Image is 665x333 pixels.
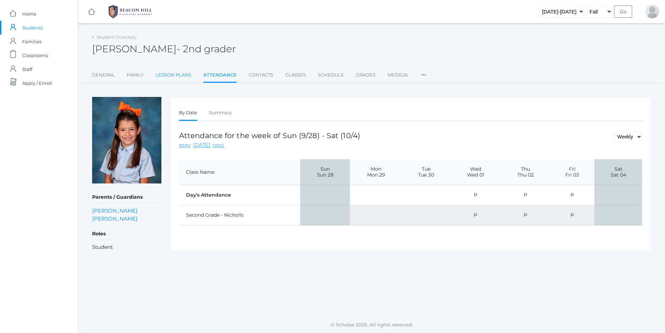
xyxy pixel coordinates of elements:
span: Staff [22,62,32,76]
img: 1_BHCALogos-05.png [104,3,156,20]
a: Grades [356,68,375,82]
a: General [92,68,115,82]
a: Student Directory [97,34,137,40]
h5: Roles [92,228,161,240]
span: Students [22,21,43,35]
span: Classrooms [22,48,48,62]
span: Fri 03 [555,172,589,178]
a: Summary [209,106,232,120]
input: Go [614,6,632,18]
div: Vanessa Benson [645,4,659,18]
th: Sun [300,159,350,185]
td: P [450,185,501,205]
span: Families [22,35,42,48]
a: Attendance [203,68,237,83]
th: Sat [594,159,642,185]
a: Medical [388,68,409,82]
a: Schedule [318,68,344,82]
a: Family [127,68,143,82]
a: By Date [179,106,197,121]
td: P [501,185,550,205]
a: Lesson Plans [156,68,191,82]
th: Class Name [179,159,300,185]
td: Second Grade - Nicholls [179,205,300,225]
span: Tue 30 [407,172,445,178]
h5: Parents / Guardians [92,191,161,203]
td: P [450,205,501,225]
span: Wed 01 [455,172,496,178]
a: next [213,141,224,149]
span: Apply / Enroll [22,76,52,90]
span: - 2nd grader [177,43,236,55]
span: Home [22,7,36,21]
td: P [550,185,594,205]
td: P [501,205,550,225]
h1: Attendance for the week of Sun (9/28) - Sat (10/4) [179,132,360,139]
span: Thu 02 [506,172,545,178]
a: Classes [285,68,306,82]
a: prev [179,141,190,149]
th: Fri [550,159,594,185]
li: Student [92,243,161,251]
th: Mon [350,159,402,185]
a: Contacts [249,68,273,82]
strong: Day's Attendance [186,192,231,198]
a: [PERSON_NAME] [92,207,138,215]
p: © Scholae 2025. All rights reserved. [78,321,665,328]
a: [DATE] [193,141,210,149]
th: Tue [402,159,450,185]
a: [PERSON_NAME] [92,215,138,223]
td: P [550,205,594,225]
span: Mon 29 [355,172,397,178]
span: Sat 04 [600,172,637,178]
th: Wed [450,159,501,185]
th: Thu [501,159,550,185]
span: Sun 28 [305,172,345,178]
img: Alexandra Benson [92,97,161,183]
h2: [PERSON_NAME] [92,44,236,54]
